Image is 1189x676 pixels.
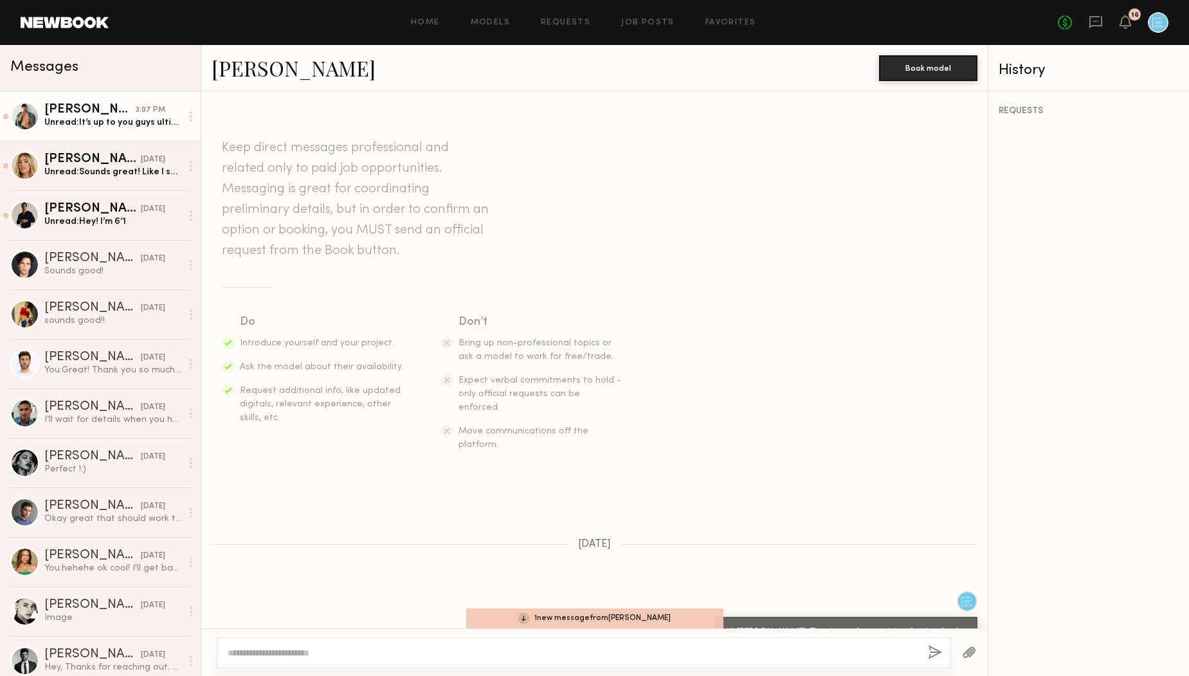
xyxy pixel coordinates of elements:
[458,313,623,331] div: Don’t
[141,154,165,166] div: [DATE]
[240,313,404,331] div: Do
[705,19,756,27] a: Favorites
[879,62,977,73] a: Book model
[141,550,165,562] div: [DATE]
[578,539,611,550] span: [DATE]
[141,649,165,661] div: [DATE]
[44,104,136,116] div: [PERSON_NAME]
[44,612,181,624] div: Image
[44,513,181,525] div: Okay great that should work thanks for the update.
[44,562,181,574] div: You: hehehe ok cool! I'll get back to you soon
[222,138,492,261] header: Keep direct messages professional and related only to paid job opportunities. Messaging is great ...
[44,463,181,475] div: Perfect !:)
[44,315,181,327] div: sounds good!!
[44,401,141,414] div: [PERSON_NAME]
[44,414,181,426] div: I’ll wait for details when you have it then. Thank you
[44,364,181,376] div: You: Great! Thank you so much for the quick response. We'll get back to you soon.
[240,387,401,422] span: Request additional info, like updated digitals, relevant experience, other skills, etc.
[999,107,1179,116] div: REQUESTS
[44,116,181,129] div: Unread: It’s up to you guys ultimately but I’d love to do the shoot and I do think I would still ...
[212,54,376,82] a: [PERSON_NAME]
[44,500,141,513] div: [PERSON_NAME]
[141,302,165,315] div: [DATE]
[44,252,141,265] div: [PERSON_NAME]
[44,166,181,178] div: Unread: Sounds great! Like I said, let me know if you have any questions or want to discuss rates...
[136,104,165,116] div: 3:07 PM
[240,339,394,347] span: Introduce yourself and your project.
[44,203,141,215] div: [PERSON_NAME]
[141,253,165,265] div: [DATE]
[141,203,165,215] div: [DATE]
[141,451,165,463] div: [DATE]
[141,500,165,513] div: [DATE]
[471,19,510,27] a: Models
[999,63,1179,78] div: History
[141,401,165,414] div: [DATE]
[458,376,621,412] span: Expect verbal commitments to hold - only official requests can be enforced.
[44,351,141,364] div: [PERSON_NAME]
[141,599,165,612] div: [DATE]
[141,352,165,364] div: [DATE]
[621,19,675,27] a: Job Posts
[44,450,141,463] div: [PERSON_NAME]
[44,153,141,166] div: [PERSON_NAME]
[466,608,723,628] div: 1 new message from [PERSON_NAME]
[411,19,440,27] a: Home
[458,427,588,449] span: Move communications off the platform.
[44,215,181,228] div: Unread: Hey! I’m 6’1
[240,363,403,371] span: Ask the model about their availability.
[879,55,977,81] button: Book model
[1131,12,1139,19] div: 16
[44,265,181,277] div: Sounds good!
[10,60,78,75] span: Messages
[541,19,590,27] a: Requests
[44,648,141,661] div: [PERSON_NAME]
[44,661,181,673] div: Hey, Thanks for reaching out. My day rate would be 2000 per day. Thank you
[44,599,141,612] div: [PERSON_NAME]
[44,302,141,315] div: [PERSON_NAME]
[44,549,141,562] div: [PERSON_NAME]
[458,339,613,361] span: Bring up non-professional topics or ask a model to work for free/trade.
[726,625,966,670] div: Hi [PERSON_NAME], Thank you for applying for the Après Clothing eCommerce Photography project. Ca...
